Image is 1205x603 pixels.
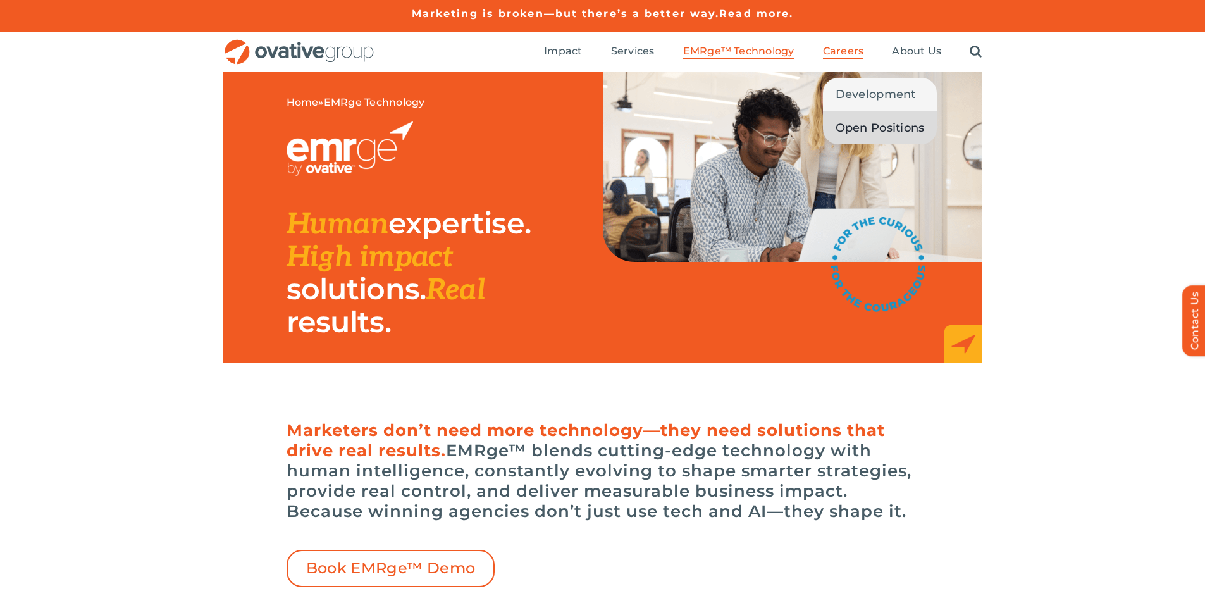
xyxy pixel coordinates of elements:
a: Development [823,78,937,111]
a: Open Positions [823,111,937,144]
span: Book EMRge™ Demo [306,559,476,578]
a: Book EMRge™ Demo [287,550,495,587]
span: About Us [892,45,941,58]
span: Human [287,207,389,242]
span: results. [287,304,391,340]
a: Read more. [719,8,793,20]
a: Careers [823,45,864,59]
span: Careers [823,45,864,58]
span: Marketers don’t need more technology—they need solutions that drive real results. [287,420,885,461]
span: EMRge™ Technology [683,45,794,58]
nav: Menu [544,32,982,72]
img: EMRge_HomePage_Elements_Arrow Box [944,325,982,363]
a: EMRge™ Technology [683,45,794,59]
a: Home [287,96,319,108]
a: About Us [892,45,941,59]
span: solutions. [287,271,426,307]
img: EMRge Landing Page Header Image [603,72,982,262]
span: Development [836,85,916,103]
span: » [287,96,425,109]
img: EMRGE_RGB_wht [287,121,413,176]
a: Marketing is broken—but there’s a better way. [412,8,720,20]
span: Open Positions [836,119,925,137]
span: EMRge Technology [324,96,425,108]
span: expertise. [388,205,531,241]
span: Services [611,45,655,58]
a: OG_Full_horizontal_RGB [223,38,375,50]
h6: EMRge™ blends cutting-edge technology with human intelligence, constantly evolving to shape smart... [287,420,919,521]
a: Services [611,45,655,59]
a: Search [970,45,982,59]
span: High impact [287,240,453,275]
span: Real [426,273,485,308]
span: Impact [544,45,582,58]
a: Impact [544,45,582,59]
